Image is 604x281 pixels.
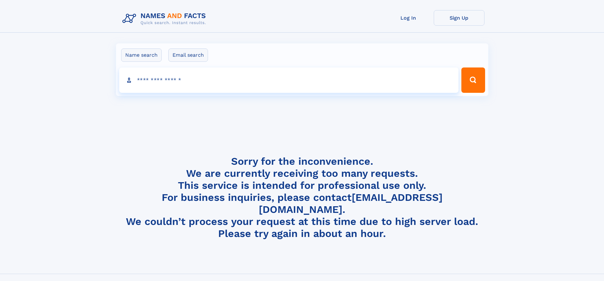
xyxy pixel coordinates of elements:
[119,67,459,93] input: search input
[120,155,484,240] h4: Sorry for the inconvenience. We are currently receiving too many requests. This service is intend...
[383,10,434,26] a: Log In
[121,48,162,62] label: Name search
[434,10,484,26] a: Sign Up
[120,10,211,27] img: Logo Names and Facts
[259,191,443,215] a: [EMAIL_ADDRESS][DOMAIN_NAME]
[168,48,208,62] label: Email search
[461,67,485,93] button: Search Button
